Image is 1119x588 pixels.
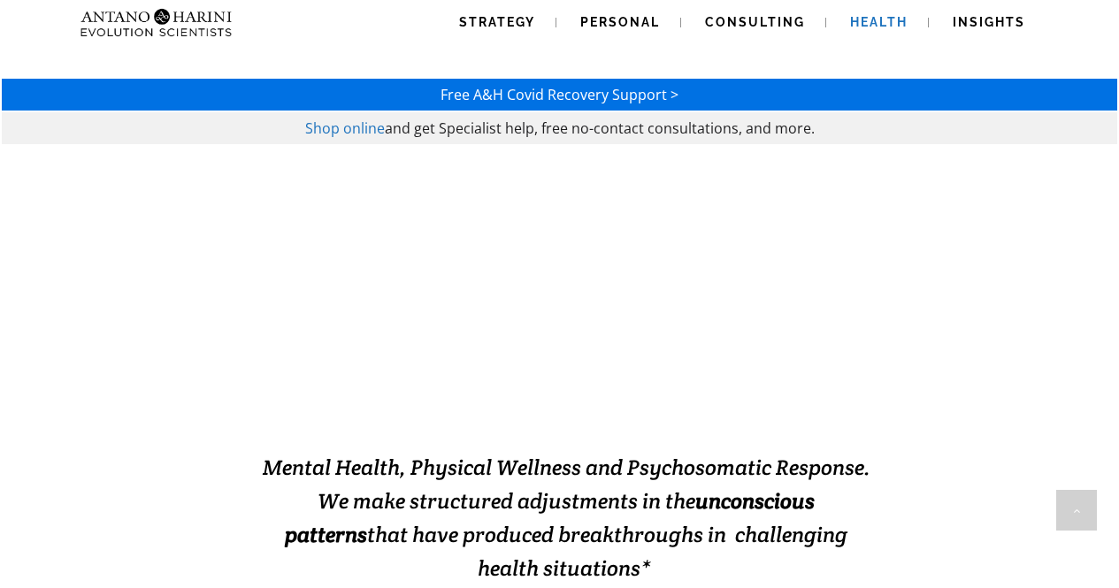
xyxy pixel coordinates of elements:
a: Free A&H Covid Recovery Support > [441,85,678,104]
span: Solving Impossible Situations [354,326,778,414]
span: and get Specialist help, free no-contact consultations, and more. [385,118,815,138]
strong: unconscious [695,487,815,515]
span: Insights [953,15,1025,29]
span: Strategy [459,15,535,29]
span: Consulting [705,15,805,29]
strong: patterns [285,521,367,548]
a: Shop online [305,118,385,138]
span: Personal [580,15,660,29]
span: Mental Health, Physical Wellness and Psychosomatic Response. We make structured adjustments in th... [263,454,870,582]
span: Health [850,15,908,29]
